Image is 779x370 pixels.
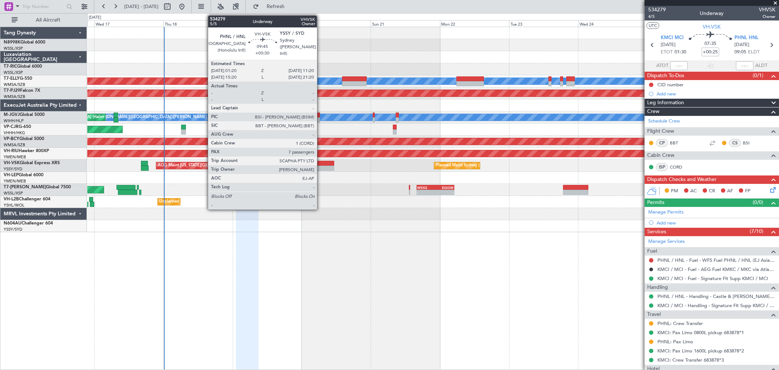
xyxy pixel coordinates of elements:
a: T7-PJ29Falcon 7X [4,88,40,93]
a: VH-VSKGlobal Express XRS [4,161,60,165]
span: ATOT [656,62,668,69]
span: VP-BCY [4,137,19,141]
div: Add new [657,220,775,226]
span: T7-ELLY [4,76,20,81]
a: VH-L2BChallenger 604 [4,197,50,201]
a: T7-ELLYG-550 [4,76,32,81]
a: T7-RICGlobal 6000 [4,64,42,69]
a: PHNL / HNL - Fuel - WFS Fuel PHNL / HNL (EJ Asia Only) [657,257,775,263]
span: FP [745,188,751,195]
input: Trip Number [22,1,64,12]
a: VH-LEPGlobal 6000 [4,173,43,177]
span: VHVSK [759,6,775,14]
div: Wed 17 [94,20,163,27]
div: CID number [657,82,684,88]
a: Manage Permits [648,209,684,216]
a: T7-[PERSON_NAME]Global 7500 [4,185,71,189]
span: N604AU [4,221,22,226]
div: WSSS [417,185,436,190]
span: (0/0) [753,199,763,206]
span: (0/1) [753,72,763,79]
div: CS [729,139,741,147]
a: KMCI: Pax Limo 1600L pickup 683878*2 [657,348,744,354]
span: T7-RIC [4,64,17,69]
div: Wed 24 [578,20,647,27]
a: KMCI / MCI - Fuel - AEG Fuel KMKC / MKC via Atlantic (EJ Asia Only) [657,266,775,272]
span: 07:35 [704,40,716,48]
span: N8998K [4,40,20,45]
span: ALDT [755,62,767,69]
div: Planned Maint Sydney ([PERSON_NAME] Intl) [436,160,521,171]
a: YSHL/WOL [4,203,24,208]
a: VH-RIUHawker 800XP [4,149,49,153]
span: Travel [647,310,661,319]
div: [PERSON_NAME][GEOGRAPHIC_DATA] ([PERSON_NAME] Intl) [96,112,215,123]
div: - [435,190,454,195]
a: PHNL / HNL - Handling - Castle & [PERSON_NAME] Avn PHNL / HNL [657,293,775,299]
span: T7-[PERSON_NAME] [4,185,46,189]
div: Mon 22 [440,20,509,27]
a: M-JGVJGlobal 5000 [4,113,45,117]
div: Sat 20 [302,20,371,27]
span: PHNL HNL [734,34,759,42]
span: 534279 [648,6,666,14]
a: KMCI / MCI - Handling - Signature Flt Supp KMCI / MCI [657,302,775,309]
span: 01:30 [675,49,686,56]
span: Services [647,228,666,236]
span: Refresh [260,4,291,9]
a: PHNL: Pax Limo [657,339,693,345]
span: AC [690,188,697,195]
div: CP [656,139,668,147]
input: --:-- [670,61,688,70]
a: VP-BCYGlobal 5000 [4,137,44,141]
span: ETOT [661,49,673,56]
span: All Aircraft [19,18,77,23]
span: VH-VSK [703,23,721,31]
span: PM [671,188,678,195]
a: YMEN/MEB [4,154,26,160]
a: WMSA/SZB [4,94,25,99]
a: Schedule Crew [648,118,680,125]
span: ELDT [748,49,760,56]
div: Unplanned Maint [GEOGRAPHIC_DATA] ([GEOGRAPHIC_DATA]) [160,196,280,207]
div: Thu 18 [163,20,232,27]
span: VH-VSK [4,161,20,165]
a: WSSL/XSP [4,46,23,51]
a: KMCI: Crew Transfer 683878*3 [657,357,724,363]
div: Sun 21 [371,20,440,27]
span: Flight Crew [647,127,674,136]
a: Manage Services [648,238,685,245]
span: Handling [647,283,668,292]
div: ISP [656,163,668,171]
div: AOG Maint [US_STATE][GEOGRAPHIC_DATA] ([US_STATE] City Intl) [158,160,283,171]
a: CORD [670,164,686,170]
div: Fri 19 [233,20,302,27]
a: KMCI / MCI - Fuel - Signature Flt Supp KMCI / MCI [657,275,768,282]
span: Dispatch To-Dos [647,72,684,80]
a: WMSA/SZB [4,82,25,87]
span: VH-L2B [4,197,19,201]
a: PHNL: Crew Transfer [657,320,703,326]
span: M-JGVJ [4,113,20,117]
div: - [417,190,436,195]
a: YSSY/SYD [4,227,22,232]
span: KMCI MCI [661,34,684,42]
a: BSI [743,140,759,146]
div: Tue 23 [509,20,578,27]
span: Cabin Crew [647,151,675,160]
span: [DATE] - [DATE] [124,3,159,10]
a: YMEN/MEB [4,178,26,184]
span: Owner [759,14,775,20]
a: WSSL/XSP [4,190,23,196]
span: CR [709,188,715,195]
span: 4/5 [648,14,666,20]
span: T7-PJ29 [4,88,20,93]
a: VP-CJRG-650 [4,125,31,129]
a: N604AUChallenger 604 [4,221,53,226]
span: (7/10) [750,227,763,235]
button: Refresh [249,1,293,12]
span: VP-CJR [4,125,19,129]
a: WSSL/XSP [4,70,23,75]
span: Leg Information [647,99,684,107]
div: Add new [657,91,775,97]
